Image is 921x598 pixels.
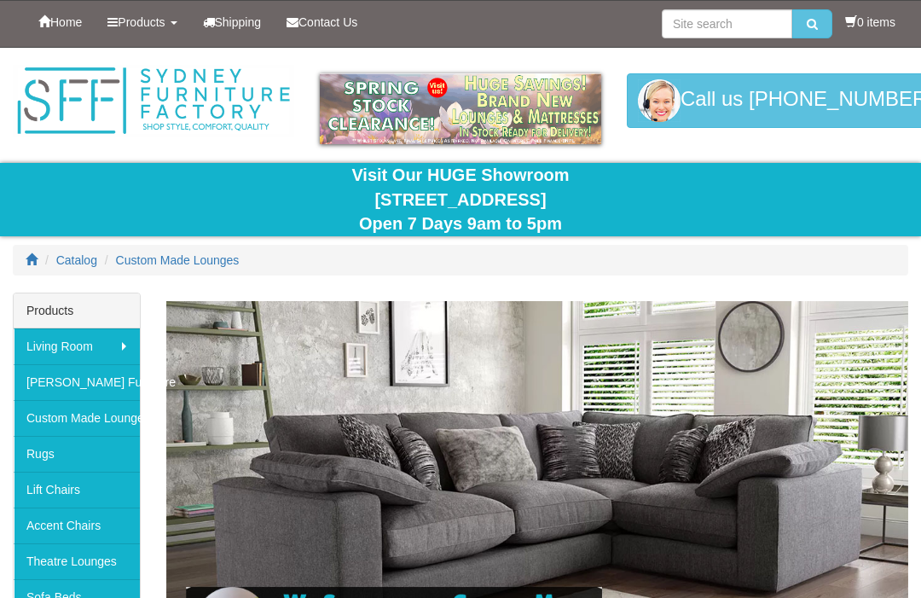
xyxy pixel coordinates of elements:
[13,65,294,137] img: Sydney Furniture Factory
[14,293,140,328] div: Products
[320,73,601,144] img: spring-sale.gif
[14,436,140,472] a: Rugs
[215,15,262,29] span: Shipping
[26,1,95,44] a: Home
[56,253,97,267] a: Catalog
[116,253,240,267] a: Custom Made Lounges
[14,543,140,579] a: Theatre Lounges
[118,15,165,29] span: Products
[95,1,189,44] a: Products
[662,9,792,38] input: Site search
[13,163,908,236] div: Visit Our HUGE Showroom [STREET_ADDRESS] Open 7 Days 9am to 5pm
[14,364,140,400] a: [PERSON_NAME] Furniture
[14,508,140,543] a: Accent Chairs
[50,15,82,29] span: Home
[14,472,140,508] a: Lift Chairs
[14,400,140,436] a: Custom Made Lounges
[298,15,357,29] span: Contact Us
[14,328,140,364] a: Living Room
[845,14,895,31] li: 0 items
[274,1,370,44] a: Contact Us
[190,1,275,44] a: Shipping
